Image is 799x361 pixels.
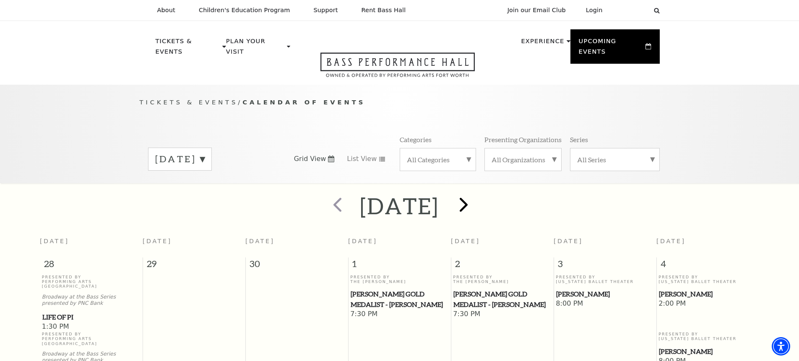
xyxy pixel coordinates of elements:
[362,7,406,14] p: Rent Bass Hall
[554,257,656,274] span: 3
[556,289,654,299] a: Peter Pan
[570,135,588,144] p: Series
[294,154,326,164] span: Grid View
[447,191,478,221] button: next
[143,257,245,274] span: 29
[157,7,175,14] p: About
[242,99,365,106] span: Calendar of Events
[349,257,451,274] span: 1
[40,257,143,274] span: 28
[350,310,449,319] span: 7:30 PM
[143,238,172,244] span: [DATE]
[199,7,290,14] p: Children's Education Program
[42,275,141,289] p: Presented By Performing Arts [GEOGRAPHIC_DATA]
[347,154,377,164] span: List View
[658,332,757,341] p: Presented By [US_STATE] Ballet Theater
[556,275,654,284] p: Presented By [US_STATE] Ballet Theater
[451,257,554,274] span: 2
[40,238,69,244] span: [DATE]
[554,238,583,244] span: [DATE]
[616,6,646,14] select: Select:
[155,153,205,166] label: [DATE]
[314,7,338,14] p: Support
[577,155,653,164] label: All Series
[400,135,432,144] p: Categories
[290,52,505,85] a: Open this option
[321,191,352,221] button: prev
[156,36,221,62] p: Tickets & Events
[658,275,757,284] p: Presented By [US_STATE] Ballet Theater
[42,312,141,322] a: Life of Pi
[453,289,552,309] a: Cliburn Gold Medalist - Aristo Sham
[246,257,348,274] span: 30
[453,275,552,284] p: Presented By The [PERSON_NAME]
[656,238,686,244] span: [DATE]
[556,299,654,309] span: 8:00 PM
[657,257,760,274] span: 4
[351,289,448,309] span: [PERSON_NAME] Gold Medalist - [PERSON_NAME]
[453,289,551,309] span: [PERSON_NAME] Gold Medalist - [PERSON_NAME]
[348,238,377,244] span: [DATE]
[360,192,439,219] h2: [DATE]
[350,289,449,309] a: Cliburn Gold Medalist - Aristo Sham
[484,135,562,144] p: Presenting Organizations
[140,99,238,106] span: Tickets & Events
[42,332,141,346] p: Presented By Performing Arts [GEOGRAPHIC_DATA]
[453,310,552,319] span: 7:30 PM
[226,36,285,62] p: Plan Your Visit
[140,97,660,108] p: /
[451,238,480,244] span: [DATE]
[579,36,644,62] p: Upcoming Events
[521,36,564,51] p: Experience
[772,337,790,356] div: Accessibility Menu
[658,289,757,299] a: Peter Pan
[658,299,757,309] span: 2:00 PM
[350,275,449,284] p: Presented By The [PERSON_NAME]
[245,238,275,244] span: [DATE]
[42,294,141,306] p: Broadway at the Bass Series presented by PNC Bank
[556,289,654,299] span: [PERSON_NAME]
[659,289,757,299] span: [PERSON_NAME]
[658,346,757,357] a: Peter Pan
[407,155,469,164] label: All Categories
[492,155,554,164] label: All Organizations
[42,322,141,332] span: 1:30 PM
[659,346,757,357] span: [PERSON_NAME]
